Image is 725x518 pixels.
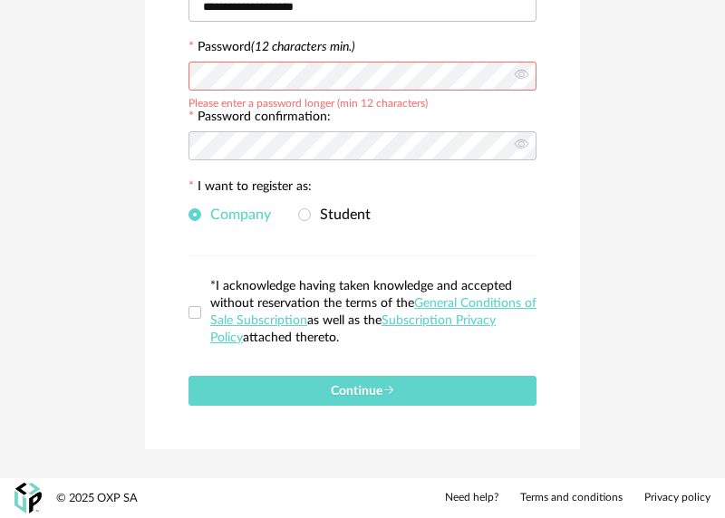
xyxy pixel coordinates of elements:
label: I want to register as: [188,180,312,197]
span: *I acknowledge having taken knowledge and accepted without reservation the terms of the as well a... [210,280,536,344]
span: Company [201,207,271,222]
span: Continue [331,385,395,398]
label: Password [198,41,355,53]
a: Subscription Privacy Policy [210,314,496,344]
img: OXP [14,483,42,514]
i: (12 characters min.) [251,41,355,53]
button: Continue [188,376,536,406]
label: Password confirmation: [188,110,331,127]
a: General Conditions of Sale Subscription [210,297,536,327]
div: © 2025 OXP SA [56,491,138,506]
a: Terms and conditions [520,491,623,505]
a: Need help? [445,491,498,505]
a: Privacy policy [644,491,710,505]
span: Student [311,207,371,222]
div: Please enter a password longer (min 12 characters) [188,94,428,109]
